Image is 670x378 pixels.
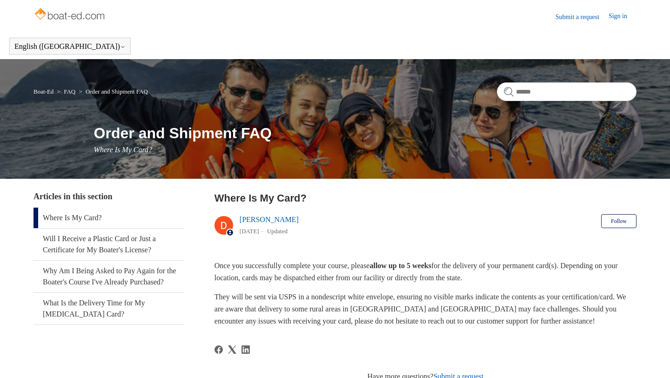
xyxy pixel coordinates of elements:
h1: Order and Shipment FAQ [94,122,636,144]
p: They will be sent via USPS in a nondescript white envelope, ensuring no visible marks indicate th... [214,291,636,327]
p: Once you successfully complete your course, please for the delivery of your permanent card(s). De... [214,260,636,283]
button: English ([GEOGRAPHIC_DATA]) [14,42,126,51]
a: What Is the Delivery Time for My [MEDICAL_DATA] Card? [33,293,184,324]
a: X Corp [228,345,236,354]
a: Facebook [214,345,223,354]
h2: Where Is My Card? [214,190,636,206]
a: Order and Shipment FAQ [86,88,148,95]
a: Why Am I Being Asked to Pay Again for the Boater's Course I've Already Purchased? [33,261,184,292]
a: Sign in [609,11,636,22]
li: Order and Shipment FAQ [77,88,147,95]
svg: Share this page on LinkedIn [241,345,250,354]
svg: Share this page on Facebook [214,345,223,354]
strong: allow up to 5 weeks [369,262,431,270]
li: Boat-Ed [33,88,55,95]
a: FAQ [64,88,75,95]
a: LinkedIn [241,345,250,354]
time: 04/15/2024, 16:31 [240,228,259,235]
input: Search [497,82,636,101]
span: Articles in this section [33,192,112,201]
button: Follow Article [601,214,636,228]
a: Submit a request [556,12,609,22]
img: Boat-Ed Help Center home page [33,6,107,24]
a: [PERSON_NAME] [240,216,299,223]
a: Where Is My Card? [33,208,184,228]
li: Updated [267,228,288,235]
span: Where Is My Card? [94,146,152,154]
a: Will I Receive a Plastic Card or Just a Certificate for My Boater's License? [33,229,184,260]
svg: Share this page on X Corp [228,345,236,354]
a: Boat-Ed [33,88,54,95]
li: FAQ [55,88,77,95]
